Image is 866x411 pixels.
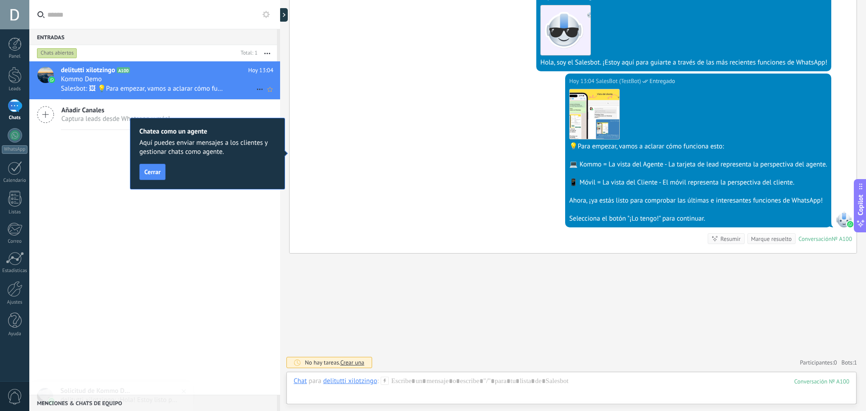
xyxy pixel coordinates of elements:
[540,58,827,67] div: Hola, soy el Salesbot. ¡Estoy aquí para guiarte a través de las más recientes funciones de WhatsApp!
[61,106,170,115] span: Añadir Canales
[847,221,853,227] img: waba.svg
[279,8,288,22] div: Mostrar
[541,5,590,55] img: 183.png
[2,268,28,274] div: Estadísticas
[2,86,28,92] div: Leads
[237,49,258,58] div: Total: 1
[834,359,837,366] span: 0
[117,67,130,73] span: A100
[60,387,133,395] span: Solicitud de Kommo Demo
[139,127,276,136] h2: Chatea como un agente
[2,209,28,215] div: Listas
[144,169,161,175] span: Cerrar
[49,77,55,83] img: icon
[570,89,619,139] img: bb750272-e5a1-47b3-8b17-9bc1778bc7cd
[61,84,224,93] span: Salesbot: 🖼 💡Para empezar, vamos a aclarar cómo funciona esto: 💻 Kommo = La vista del Agente - La...
[61,75,102,84] span: Kommo Demo
[139,164,166,180] button: Cerrar
[751,235,792,243] div: Marque resuelto
[177,385,190,398] img: close_notification.svg
[800,359,837,366] a: Participantes:0
[48,398,55,404] img: waba.svg
[569,214,827,223] div: Selecciona el botón "¡Lo tengo!" para continuar.
[139,139,276,157] span: Aquí puedes enviar mensajes a los clientes y gestionar chats como agente.
[832,235,852,243] div: № A100
[305,359,364,366] div: No hay tareas.
[842,359,857,366] span: Bots:
[720,235,741,243] div: Resumir
[569,77,596,86] div: Hoy 13:04
[2,54,28,60] div: Panel
[2,145,28,154] div: WhatsApp
[569,196,827,205] div: Ahora, ¡ya estás listo para comprobar las últimas e interesantes funciones de WhatsApp!
[854,359,857,366] span: 1
[856,194,865,215] span: Copilot
[2,178,28,184] div: Calendario
[60,396,180,404] span: delitutti xilotzingo: ¡Hola! Estoy listo para probar WhatsApp en Kommo. Mi código de verificación...
[794,378,849,385] div: 100
[2,115,28,121] div: Chats
[340,359,364,366] span: Crear una
[569,178,827,187] div: 📱 Móvil = La vista del Cliente - El móvil representa la perspectiva del cliente.
[2,239,28,245] div: Correo
[258,45,277,61] button: Más
[37,48,77,59] div: Chats abiertos
[377,377,378,386] span: :
[323,377,377,385] div: delitutti xilotzingo
[29,382,193,411] a: Solicitud de Kommo Demodelitutti xilotzingo: ¡Hola! Estoy listo para probar WhatsApp en Kommo. Mi...
[2,331,28,337] div: Ayuda
[798,235,832,243] div: Conversación
[2,300,28,305] div: Ajustes
[29,29,277,45] div: Entradas
[836,211,852,227] span: SalesBot
[309,377,321,386] span: para
[61,66,115,75] span: delitutti xilotzingo
[29,61,280,99] a: avataricondelitutti xilotzingoA100Hoy 13:04Kommo DemoSalesbot: 🖼 💡Para empezar, vamos a aclarar c...
[569,160,827,169] div: 💻 Kommo = La vista del Agente - La tarjeta de lead representa la perspectiva del agente.
[649,77,675,86] span: Entregado
[61,115,170,123] span: Captura leads desde Whatsapp y más!
[248,66,273,75] span: Hoy 13:04
[569,142,827,151] div: 💡Para empezar, vamos a aclarar cómo funciona esto:
[596,77,641,86] span: SalesBot (TestBot)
